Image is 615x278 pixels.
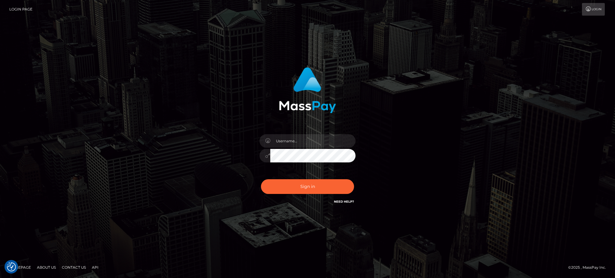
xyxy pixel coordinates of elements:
[59,263,88,272] a: Contact Us
[7,262,16,271] img: Revisit consent button
[261,179,354,194] button: Sign in
[334,200,354,204] a: Need Help?
[279,67,336,113] img: MassPay Login
[582,3,605,16] a: Login
[9,3,32,16] a: Login Page
[568,264,610,271] div: © 2025 , MassPay Inc.
[35,263,58,272] a: About Us
[89,263,101,272] a: API
[7,263,33,272] a: Homepage
[270,134,356,148] input: Username...
[7,262,16,271] button: Consent Preferences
